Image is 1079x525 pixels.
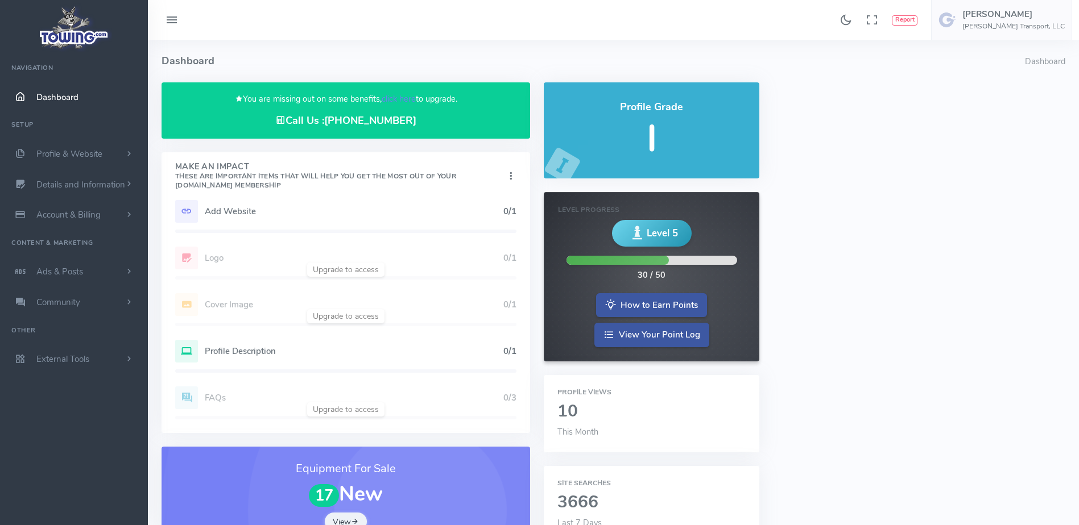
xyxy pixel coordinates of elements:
[205,347,503,356] h5: Profile Description
[557,119,746,159] h5: I
[962,10,1065,19] h5: [PERSON_NAME]
[36,266,83,277] span: Ads & Posts
[558,206,745,214] h6: Level Progress
[939,11,957,29] img: user-image
[557,426,598,438] span: This Month
[36,91,78,103] span: Dashboard
[638,269,665,282] div: 30 / 50
[962,23,1065,30] h6: [PERSON_NAME] Transport, LLC
[36,148,102,160] span: Profile & Website
[175,163,505,190] h4: Make An Impact
[647,226,678,240] span: Level 5
[175,460,516,477] h3: Equipment For Sale
[985,412,1079,525] iframe: Conversations
[205,207,503,216] h5: Add Website
[175,93,516,106] p: You are missing out on some benefits, to upgrade.
[557,480,746,487] h6: Site Searches
[175,115,516,127] h4: Call Us :
[382,93,416,105] a: click here
[36,353,89,365] span: External Tools
[594,323,709,347] a: View Your Point Log
[36,3,113,52] img: logo
[309,484,340,507] span: 17
[36,209,101,220] span: Account & Billing
[175,172,456,190] small: These are important items that will help you get the most out of your [DOMAIN_NAME] Membership
[162,40,1025,82] h4: Dashboard
[36,179,125,190] span: Details and Information
[892,15,917,26] button: Report
[596,293,707,318] a: How to Earn Points
[503,347,516,356] h5: 0/1
[557,102,746,113] h4: Profile Grade
[1025,56,1065,68] li: Dashboard
[36,297,80,308] span: Community
[557,389,746,396] h6: Profile Views
[557,402,746,421] h2: 10
[503,207,516,216] h5: 0/1
[324,114,416,127] a: [PHONE_NUMBER]
[175,483,516,507] h1: New
[557,493,746,512] h2: 3666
